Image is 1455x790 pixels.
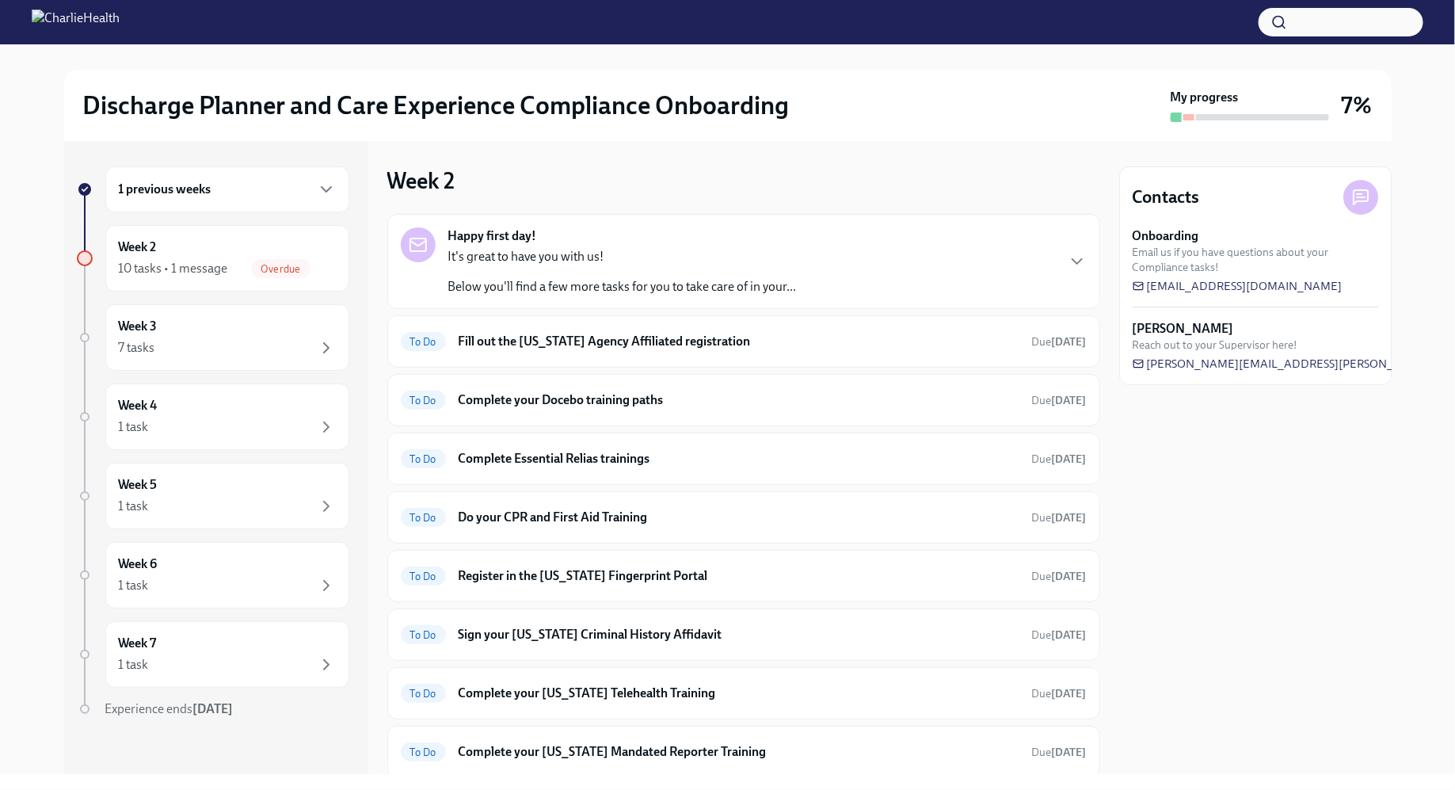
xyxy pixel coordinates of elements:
span: October 6th, 2025 10:00 [1032,628,1087,643]
h6: Fill out the [US_STATE] Agency Affiliated registration [459,333,1019,350]
div: 1 previous weeks [105,166,349,212]
span: To Do [401,629,446,641]
p: Below you'll find a few more tasks for you to take care of in your... [448,278,797,296]
h6: Week 7 [119,635,157,652]
span: To Do [401,688,446,700]
span: Due [1032,687,1087,700]
strong: [DATE] [1052,511,1087,525]
h6: Week 3 [119,318,158,335]
a: [EMAIL_ADDRESS][DOMAIN_NAME] [1133,278,1343,294]
h6: Week 2 [119,239,157,256]
h6: Week 6 [119,555,158,573]
span: October 2nd, 2025 10:00 [1032,334,1087,349]
h6: Week 5 [119,476,158,494]
div: 1 task [119,418,149,436]
strong: [DATE] [1052,746,1087,759]
strong: [DATE] [1052,687,1087,700]
img: CharlieHealth [32,10,120,35]
a: To DoSign your [US_STATE] Criminal History AffidavitDue[DATE] [401,622,1087,647]
strong: Happy first day! [448,227,537,245]
span: Experience ends [105,701,234,716]
span: Overdue [251,263,310,275]
h6: Register in the [US_STATE] Fingerprint Portal [459,567,1019,585]
h6: Complete your Docebo training paths [459,391,1019,409]
span: October 6th, 2025 10:00 [1032,452,1087,467]
a: To DoRegister in the [US_STATE] Fingerprint PortalDue[DATE] [401,563,1087,589]
a: Week 61 task [77,542,349,609]
div: 7 tasks [119,339,155,357]
h6: Complete your [US_STATE] Mandated Reporter Training [459,743,1019,761]
span: Due [1032,394,1087,407]
strong: [DATE] [193,701,234,716]
span: Due [1032,335,1087,349]
strong: My progress [1171,89,1239,106]
h3: 7% [1342,91,1373,120]
a: To DoFill out the [US_STATE] Agency Affiliated registrationDue[DATE] [401,329,1087,354]
h6: Sign your [US_STATE] Criminal History Affidavit [459,626,1019,643]
h4: Contacts [1133,185,1200,209]
strong: [PERSON_NAME] [1133,320,1234,338]
h6: Complete your [US_STATE] Telehealth Training [459,685,1019,702]
a: Week 37 tasks [77,304,349,371]
a: Week 210 tasks • 1 messageOverdue [77,225,349,292]
span: Due [1032,570,1087,583]
span: October 6th, 2025 10:00 [1032,393,1087,408]
strong: [DATE] [1052,452,1087,466]
span: Reach out to your Supervisor here! [1133,338,1298,353]
a: To DoComplete your [US_STATE] Mandated Reporter TrainingDue[DATE] [401,739,1087,765]
strong: [DATE] [1052,570,1087,583]
h2: Discharge Planner and Care Experience Compliance Onboarding [83,90,790,121]
span: October 6th, 2025 10:00 [1032,686,1087,701]
strong: [DATE] [1052,628,1087,642]
a: Week 71 task [77,621,349,688]
a: To DoDo your CPR and First Aid TrainingDue[DATE] [401,505,1087,530]
strong: Onboarding [1133,227,1199,245]
h6: 1 previous weeks [119,181,211,198]
span: October 6th, 2025 10:00 [1032,745,1087,760]
h6: Week 4 [119,397,158,414]
span: October 6th, 2025 10:00 [1032,510,1087,525]
h6: Do your CPR and First Aid Training [459,509,1019,526]
span: To Do [401,571,446,582]
span: Due [1032,628,1087,642]
a: To DoComplete your Docebo training pathsDue[DATE] [401,387,1087,413]
strong: [DATE] [1052,335,1087,349]
div: 1 task [119,577,149,594]
p: It's great to have you with us! [448,248,797,265]
span: To Do [401,746,446,758]
div: 1 task [119,656,149,674]
a: To DoComplete Essential Relias trainingsDue[DATE] [401,446,1087,471]
span: To Do [401,336,446,348]
span: October 6th, 2025 10:00 [1032,569,1087,584]
a: Week 41 task [77,384,349,450]
div: 1 task [119,498,149,515]
span: Email us if you have questions about your Compliance tasks! [1133,245,1378,275]
a: Week 51 task [77,463,349,529]
h3: Week 2 [387,166,455,195]
h6: Complete Essential Relias trainings [459,450,1019,468]
span: To Do [401,512,446,524]
strong: [DATE] [1052,394,1087,407]
span: Due [1032,746,1087,759]
span: Due [1032,452,1087,466]
span: To Do [401,453,446,465]
span: Due [1032,511,1087,525]
span: To Do [401,395,446,406]
a: To DoComplete your [US_STATE] Telehealth TrainingDue[DATE] [401,681,1087,706]
div: 10 tasks • 1 message [119,260,228,277]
